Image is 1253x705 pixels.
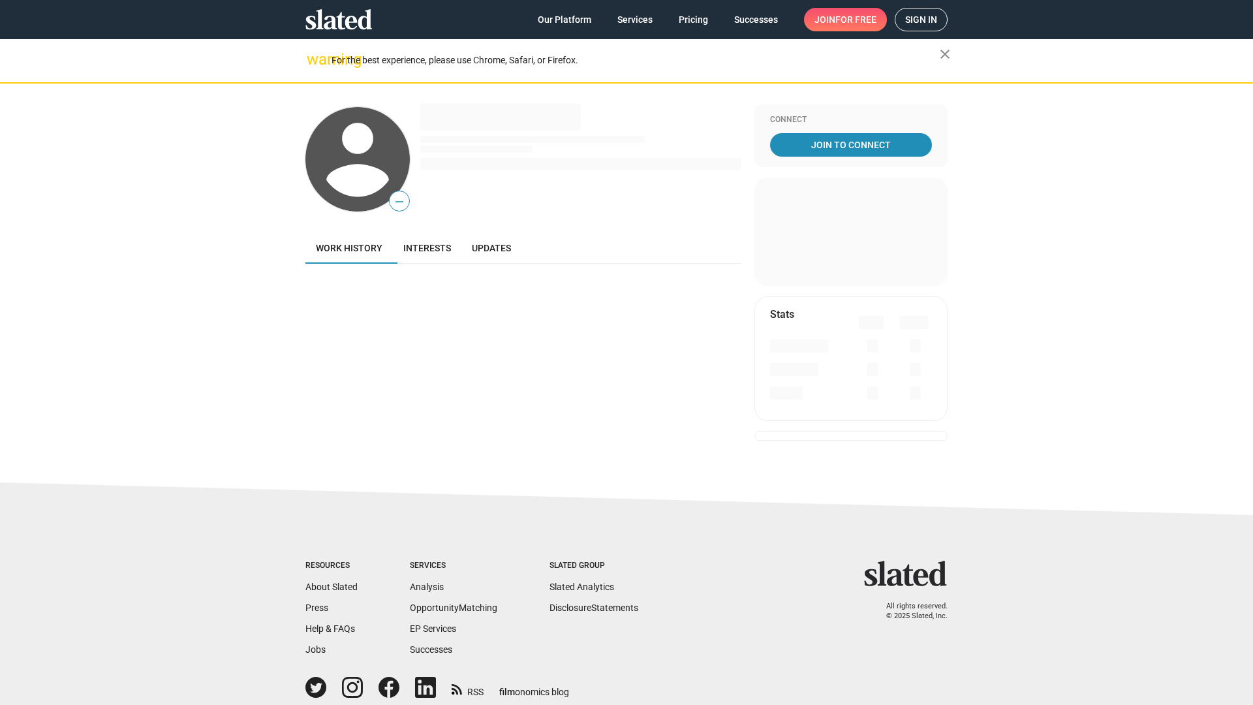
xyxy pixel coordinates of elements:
a: Analysis [410,582,444,592]
a: Work history [305,232,393,264]
a: Jobs [305,644,326,655]
a: filmonomics blog [499,676,569,698]
span: Pricing [679,8,708,31]
a: Slated Analytics [549,582,614,592]
a: EP Services [410,623,456,634]
span: Sign in [905,8,937,31]
a: Pricing [668,8,719,31]
p: All rights reserved. © 2025 Slated, Inc. [873,602,948,621]
div: Services [410,561,497,571]
span: Successes [734,8,778,31]
span: Interests [403,243,451,253]
a: Press [305,603,328,613]
mat-card-title: Stats [770,307,794,321]
div: Resources [305,561,358,571]
a: About Slated [305,582,358,592]
a: Our Platform [527,8,602,31]
mat-icon: close [937,46,953,62]
a: Successes [724,8,788,31]
a: Successes [410,644,452,655]
a: Updates [461,232,521,264]
a: Interests [393,232,461,264]
a: RSS [452,678,484,698]
mat-icon: warning [307,52,322,67]
span: Join To Connect [773,133,929,157]
span: Work history [316,243,382,253]
a: Services [607,8,663,31]
span: Join [814,8,876,31]
a: Sign in [895,8,948,31]
span: for free [835,8,876,31]
a: DisclosureStatements [549,603,638,613]
a: OpportunityMatching [410,603,497,613]
div: Connect [770,115,932,125]
div: Slated Group [549,561,638,571]
a: Help & FAQs [305,623,355,634]
div: For the best experience, please use Chrome, Safari, or Firefox. [332,52,940,69]
a: Joinfor free [804,8,887,31]
span: — [390,193,409,210]
a: Join To Connect [770,133,932,157]
span: film [499,687,515,697]
span: Updates [472,243,511,253]
span: Our Platform [538,8,591,31]
span: Services [617,8,653,31]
